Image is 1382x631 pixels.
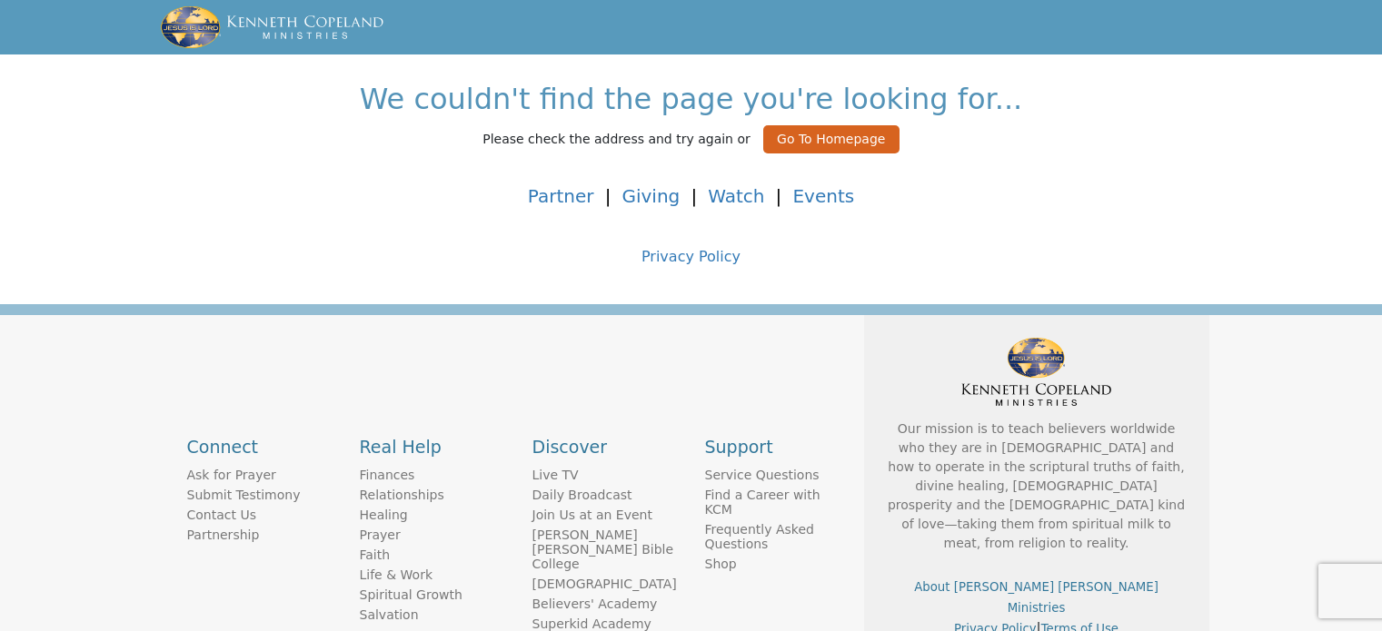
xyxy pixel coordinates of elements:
[532,574,678,594] a: [DEMOGRAPHIC_DATA]
[532,485,678,505] a: Daily Broadcast
[684,185,703,207] span: |
[360,525,505,545] a: Prayer
[187,485,333,505] a: Submit Testimony
[360,465,505,485] a: Finances
[763,125,900,153] button: Go To Homepage
[641,246,741,268] a: Privacy Policy
[360,545,505,565] a: Faith
[532,437,678,458] h2: Discover
[532,465,678,485] a: Live TV
[360,437,505,458] h2: Real Help
[705,485,850,519] a: Find a Career with KCM
[360,565,505,585] a: Life & Work
[887,419,1187,553] p: Our mission is to teach believers worldwide who they are in [DEMOGRAPHIC_DATA] and how to operate...
[360,505,505,525] a: Healing
[914,580,1158,615] a: About [PERSON_NAME] [PERSON_NAME] Ministries
[961,338,1111,406] img: KCMCenterlineWebUse4ColorBlackText.png
[599,185,618,207] span: |
[705,554,850,574] a: Shop
[360,485,505,505] a: Relationships
[532,505,678,525] a: Join Us at an Event
[187,465,333,485] a: Ask for Prayer
[708,185,764,207] a: Watch
[476,123,757,155] p: Please check the address and try again or
[532,594,678,614] a: Believers' Academy
[187,437,333,458] h2: Connect
[160,6,385,48] img: brand
[532,525,678,574] a: [PERSON_NAME] [PERSON_NAME] Bible College
[621,185,680,207] a: Giving
[187,525,333,545] a: Partnership
[770,185,789,207] span: |
[705,519,850,554] a: Frequently Asked Questions
[360,585,505,605] a: Spiritual Growth
[360,605,505,625] a: Salvation
[705,465,850,485] a: Service Questions
[792,185,854,207] a: Events
[705,437,850,458] h2: Support
[360,82,1023,116] h1: We couldn't find the page you're looking for...
[187,505,333,525] a: Contact Us
[528,185,594,207] a: Partner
